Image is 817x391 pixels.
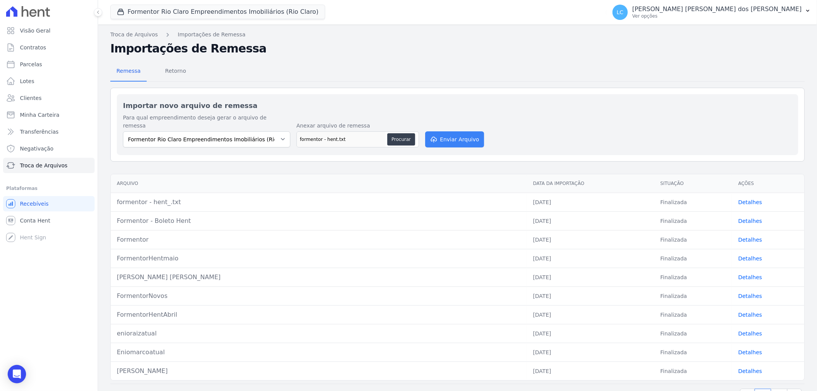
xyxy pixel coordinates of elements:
[527,211,655,230] td: [DATE]
[527,305,655,324] td: [DATE]
[387,133,415,146] button: Procurar
[20,44,46,51] span: Contratos
[738,218,762,224] a: Detalhes
[117,348,521,357] div: Eniomarcoatual
[8,365,26,383] div: Open Intercom Messenger
[654,193,732,211] td: Finalizada
[738,330,762,337] a: Detalhes
[20,77,34,85] span: Lotes
[732,174,804,193] th: Ações
[20,162,67,169] span: Troca de Arquivos
[654,362,732,380] td: Finalizada
[654,268,732,286] td: Finalizada
[296,122,419,130] label: Anexar arquivo de remessa
[654,324,732,343] td: Finalizada
[738,349,762,355] a: Detalhes
[110,31,805,39] nav: Breadcrumb
[527,230,655,249] td: [DATE]
[3,196,95,211] a: Recebíveis
[20,111,59,119] span: Minha Carteira
[3,57,95,72] a: Parcelas
[117,291,521,301] div: FormentorNovos
[3,40,95,55] a: Contratos
[654,305,732,324] td: Finalizada
[654,230,732,249] td: Finalizada
[117,235,521,244] div: Formentor
[20,217,50,224] span: Conta Hent
[738,255,762,262] a: Detalhes
[110,31,158,39] a: Troca de Arquivos
[527,268,655,286] td: [DATE]
[117,366,521,376] div: [PERSON_NAME]
[20,94,41,102] span: Clientes
[527,286,655,305] td: [DATE]
[123,100,792,111] h2: Importar novo arquivo de remessa
[117,329,521,338] div: enioraizatual
[738,368,762,374] a: Detalhes
[632,13,802,19] p: Ver opções
[111,174,527,193] th: Arquivo
[3,74,95,89] a: Lotes
[3,141,95,156] a: Negativação
[110,5,325,19] button: Formentor Rio Claro Empreendimentos Imobiliários (Rio Claro)
[527,324,655,343] td: [DATE]
[632,5,802,13] p: [PERSON_NAME] [PERSON_NAME] dos [PERSON_NAME]
[20,200,49,208] span: Recebíveis
[738,274,762,280] a: Detalhes
[20,128,59,136] span: Transferências
[160,63,191,79] span: Retorno
[3,158,95,173] a: Troca de Arquivos
[738,312,762,318] a: Detalhes
[654,249,732,268] td: Finalizada
[654,343,732,362] td: Finalizada
[110,62,192,82] nav: Tab selector
[527,249,655,268] td: [DATE]
[3,23,95,38] a: Visão Geral
[738,293,762,299] a: Detalhes
[606,2,817,23] button: LC [PERSON_NAME] [PERSON_NAME] dos [PERSON_NAME] Ver opções
[654,286,732,305] td: Finalizada
[20,27,51,34] span: Visão Geral
[117,216,521,226] div: Formentor - Boleto Hent
[110,42,805,56] h2: Importações de Remessa
[527,193,655,211] td: [DATE]
[6,184,92,193] div: Plataformas
[738,199,762,205] a: Detalhes
[112,63,145,79] span: Remessa
[159,62,192,82] a: Retorno
[425,131,484,147] button: Enviar Arquivo
[117,273,521,282] div: [PERSON_NAME] [PERSON_NAME]
[117,198,521,207] div: formentor - hent_.txt
[20,145,54,152] span: Negativação
[20,61,42,68] span: Parcelas
[617,10,624,15] span: LC
[527,343,655,362] td: [DATE]
[738,237,762,243] a: Detalhes
[654,211,732,230] td: Finalizada
[527,362,655,380] td: [DATE]
[3,213,95,228] a: Conta Hent
[178,31,246,39] a: Importações de Remessa
[3,107,95,123] a: Minha Carteira
[527,174,655,193] th: Data da Importação
[3,124,95,139] a: Transferências
[117,254,521,263] div: FormentorHentmaio
[3,90,95,106] a: Clientes
[110,62,147,82] a: Remessa
[123,114,290,130] label: Para qual empreendimento deseja gerar o arquivo de remessa
[117,310,521,319] div: FormentorHentAbril
[654,174,732,193] th: Situação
